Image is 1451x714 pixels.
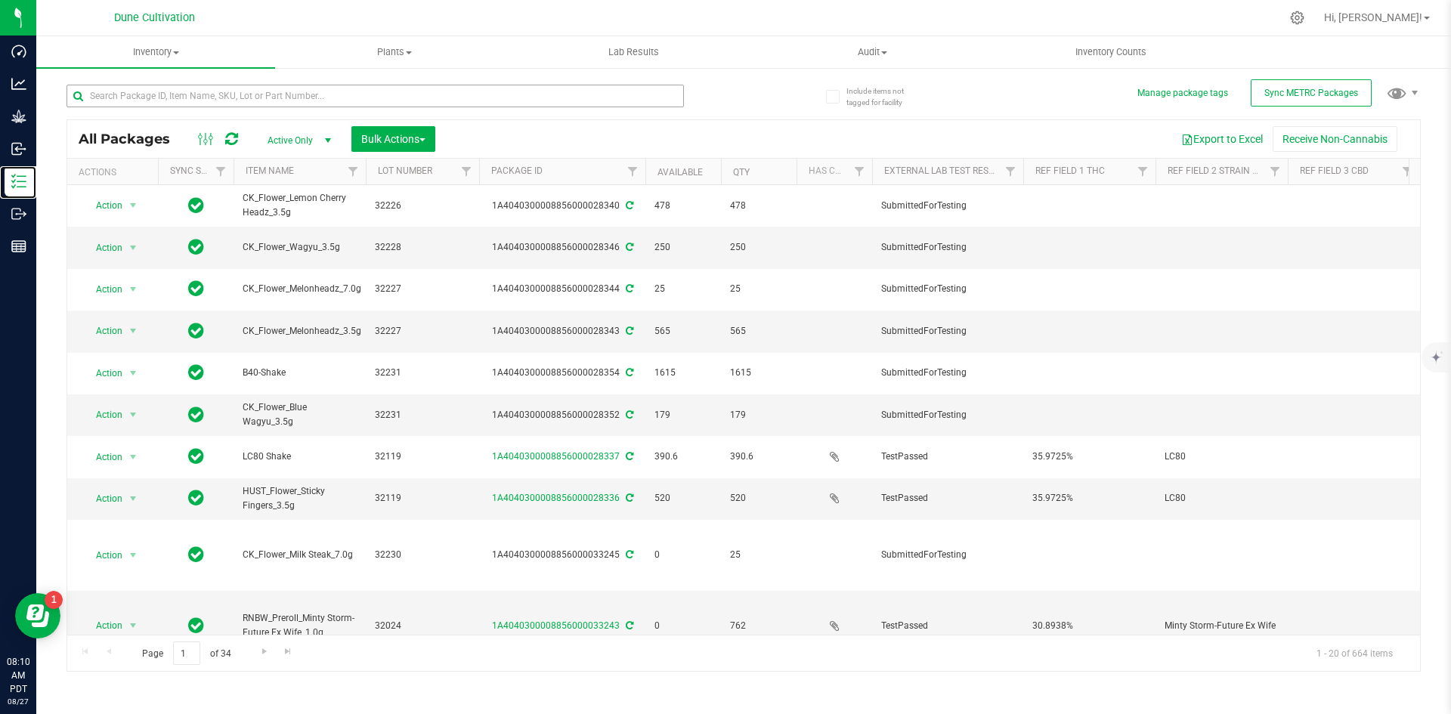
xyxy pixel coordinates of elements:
[1165,450,1279,464] span: LC80
[623,493,633,503] span: Sync from Compliance System
[7,696,29,707] p: 08/27
[82,404,123,425] span: Action
[45,591,63,609] iframe: Resource center unread badge
[654,491,712,505] span: 520
[15,593,60,638] iframe: Resource center
[730,450,787,464] span: 390.6
[243,484,357,513] span: HUST_Flower_Sticky Fingers_3.5g
[846,85,922,108] span: Include items not tagged for facility
[243,611,357,640] span: RNBW_Preroll_Minty Storm-Future Ex Wife_1.0g
[124,404,143,425] span: select
[36,45,275,59] span: Inventory
[209,159,234,184] a: Filter
[730,366,787,380] span: 1615
[82,545,123,566] span: Action
[11,109,26,124] inline-svg: Grow
[375,324,470,338] span: 32227
[124,488,143,509] span: select
[124,237,143,258] span: select
[492,620,620,631] a: 1A4040300008856000033243
[188,615,204,636] span: In Sync
[82,363,123,384] span: Action
[733,167,750,178] a: Qty
[654,366,712,380] span: 1615
[477,366,648,380] div: 1A4040300008856000028354
[654,324,712,338] span: 565
[1288,11,1307,25] div: Manage settings
[1131,159,1156,184] a: Filter
[11,206,26,221] inline-svg: Outbound
[1273,126,1397,152] button: Receive Non-Cannabis
[623,242,633,252] span: Sync from Compliance System
[492,451,620,462] a: 1A4040300008856000028337
[492,493,620,503] a: 1A4040300008856000028336
[992,36,1230,68] a: Inventory Counts
[1171,126,1273,152] button: Export to Excel
[188,404,204,425] span: In Sync
[620,159,645,184] a: Filter
[188,446,204,467] span: In Sync
[730,240,787,255] span: 250
[491,165,543,176] a: Package ID
[188,320,204,342] span: In Sync
[1032,450,1146,464] span: 35.9725%
[881,408,1014,422] span: SubmittedForTesting
[82,447,123,468] span: Action
[375,491,470,505] span: 32119
[623,283,633,294] span: Sync from Compliance System
[375,366,470,380] span: 32231
[114,11,195,24] span: Dune Cultivation
[730,408,787,422] span: 179
[1324,11,1422,23] span: Hi, [PERSON_NAME]!
[477,324,648,338] div: 1A4040300008856000028343
[654,548,712,562] span: 0
[881,282,1014,296] span: SubmittedForTesting
[1137,87,1228,100] button: Manage package tags
[7,655,29,696] p: 08:10 AM PDT
[1304,641,1405,664] span: 1 - 20 of 664 items
[188,362,204,383] span: In Sync
[454,159,479,184] a: Filter
[623,367,633,378] span: Sync from Compliance System
[654,282,712,296] span: 25
[881,324,1014,338] span: SubmittedForTesting
[730,491,787,505] span: 520
[998,159,1023,184] a: Filter
[124,545,143,566] span: select
[1395,159,1420,184] a: Filter
[623,620,633,631] span: Sync from Compliance System
[243,450,357,464] span: LC80 Shake
[378,165,432,176] a: Lot Number
[654,408,712,422] span: 179
[654,619,712,633] span: 0
[82,320,123,342] span: Action
[79,167,152,178] div: Actions
[277,641,299,662] a: Go to the last page
[1165,491,1279,505] span: LC80
[588,45,679,59] span: Lab Results
[514,36,753,68] a: Lab Results
[654,240,712,255] span: 250
[1300,165,1369,176] a: Ref Field 3 CBD
[79,131,185,147] span: All Packages
[1032,491,1146,505] span: 35.9725%
[11,141,26,156] inline-svg: Inbound
[129,641,243,665] span: Page of 34
[1168,165,1278,176] a: Ref Field 2 Strain Name
[124,447,143,468] span: select
[375,450,470,464] span: 32119
[36,36,275,68] a: Inventory
[753,36,992,68] a: Audit
[243,282,361,296] span: CK_Flower_Melonheadz_7.0g
[11,174,26,189] inline-svg: Inventory
[881,548,1014,562] span: SubmittedForTesting
[375,199,470,213] span: 32226
[375,240,470,255] span: 32228
[124,320,143,342] span: select
[881,366,1014,380] span: SubmittedForTesting
[82,237,123,258] span: Action
[188,236,204,258] span: In Sync
[477,282,648,296] div: 1A4040300008856000028344
[188,544,204,565] span: In Sync
[253,641,275,662] a: Go to the next page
